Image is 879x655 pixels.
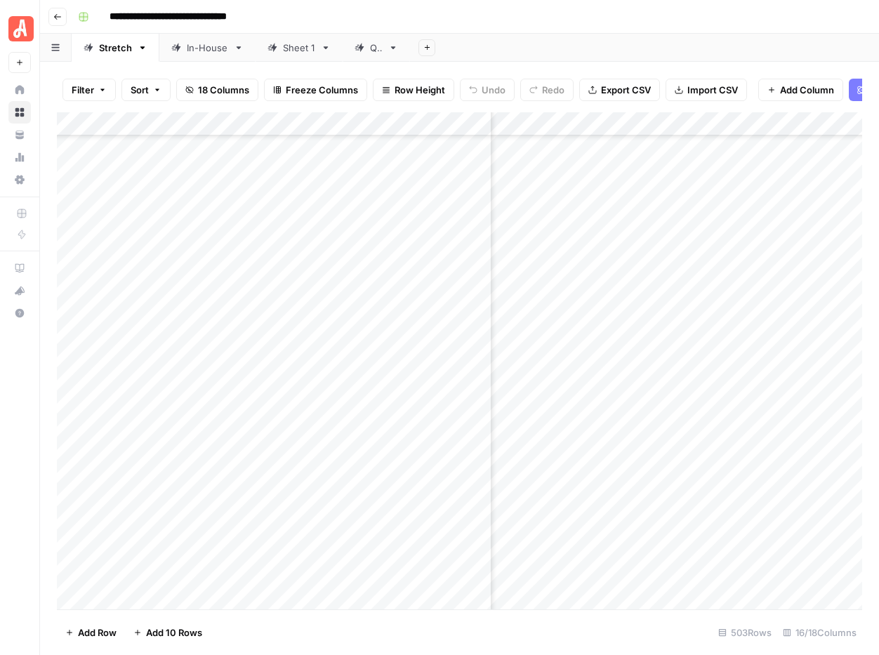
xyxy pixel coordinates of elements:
[8,124,31,146] a: Your Data
[121,79,171,101] button: Sort
[8,146,31,168] a: Usage
[777,621,862,644] div: 16/18 Columns
[8,279,31,302] button: What's new?
[8,101,31,124] a: Browse
[780,83,834,97] span: Add Column
[542,83,564,97] span: Redo
[286,83,358,97] span: Freeze Columns
[57,621,125,644] button: Add Row
[62,79,116,101] button: Filter
[187,41,228,55] div: In-House
[256,34,343,62] a: Sheet 1
[601,83,651,97] span: Export CSV
[198,83,249,97] span: 18 Columns
[8,257,31,279] a: AirOps Academy
[687,83,738,97] span: Import CSV
[666,79,747,101] button: Import CSV
[72,83,94,97] span: Filter
[460,79,515,101] button: Undo
[72,34,159,62] a: Stretch
[159,34,256,62] a: In-House
[146,626,202,640] span: Add 10 Rows
[373,79,454,101] button: Row Height
[8,16,34,41] img: Angi Logo
[370,41,383,55] div: QA
[264,79,367,101] button: Freeze Columns
[125,621,211,644] button: Add 10 Rows
[176,79,258,101] button: 18 Columns
[99,41,132,55] div: Stretch
[758,79,843,101] button: Add Column
[482,83,505,97] span: Undo
[283,41,315,55] div: Sheet 1
[343,34,410,62] a: QA
[8,11,31,46] button: Workspace: Angi
[520,79,574,101] button: Redo
[8,168,31,191] a: Settings
[579,79,660,101] button: Export CSV
[8,79,31,101] a: Home
[395,83,445,97] span: Row Height
[78,626,117,640] span: Add Row
[9,280,30,301] div: What's new?
[131,83,149,97] span: Sort
[8,302,31,324] button: Help + Support
[713,621,777,644] div: 503 Rows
